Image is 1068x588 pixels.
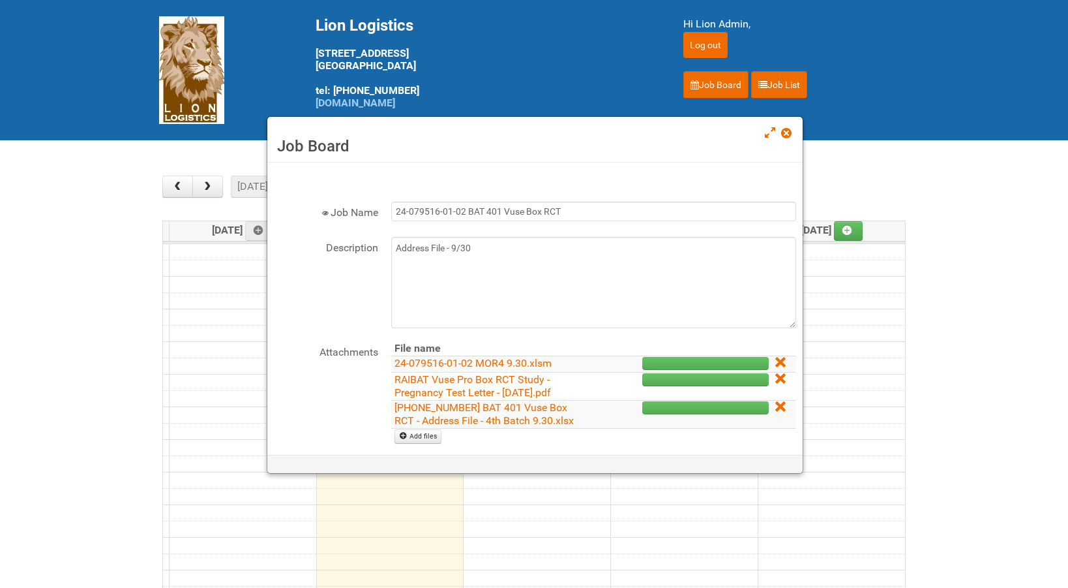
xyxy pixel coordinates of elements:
a: RAIBAT Vuse Pro Box RCT Study - Pregnancy Test Letter - [DATE].pdf [394,373,551,399]
a: Job Board [683,71,749,99]
a: Job List [751,71,807,99]
label: Attachments [274,341,378,360]
span: Lion Logistics [316,16,413,35]
img: Lion Logistics [159,16,224,124]
label: Description [274,237,378,256]
textarea: Address File - 9/30 [391,237,796,328]
th: File name [391,341,591,356]
a: Add an event [834,221,863,241]
h3: Job Board [277,136,793,156]
div: Hi Lion Admin, [683,16,909,32]
a: [DOMAIN_NAME] [316,97,395,109]
a: Lion Logistics [159,63,224,76]
a: Add an event [245,221,274,241]
input: Log out [683,32,728,58]
a: [PHONE_NUMBER] BAT 401 Vuse Box RCT - Address File - 4th Batch 9.30.xlsx [394,401,574,427]
button: [DATE] [231,176,275,198]
a: Add files [394,429,442,444]
a: 24-079516-01-02 MOR4 9.30.xlsm [394,357,552,369]
div: [STREET_ADDRESS] [GEOGRAPHIC_DATA] tel: [PHONE_NUMBER] [316,16,651,109]
span: [DATE] [212,224,274,236]
span: [DATE] [801,224,863,236]
label: Job Name [274,202,378,221]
